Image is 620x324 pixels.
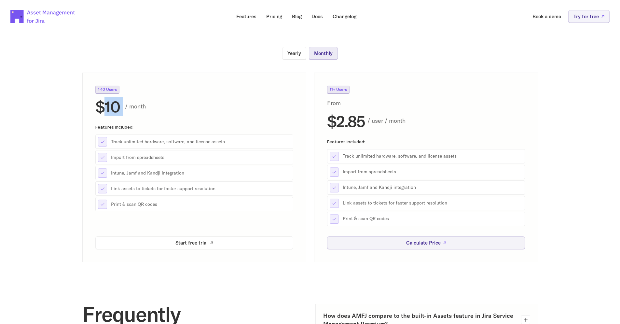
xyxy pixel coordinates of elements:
[98,88,117,92] p: 1-10 Users
[327,139,525,144] p: Features included:
[532,14,561,19] p: Book a demo
[111,185,291,192] p: Link assets to tickets for faster support resolution
[406,240,440,245] p: Calculate Price
[343,184,522,191] p: Intune, Jamf and Kandji integration
[236,14,256,19] p: Features
[573,14,599,19] p: Try for free
[95,99,120,114] h2: $10
[343,216,522,222] p: Print & scan QR codes
[111,170,291,176] p: Intune, Jamf and Kandji integration
[111,138,291,145] p: Track unlimited hardware, software, and license assets
[367,116,525,126] p: / user / month
[327,236,525,249] a: Calculate Price
[111,154,291,161] p: Import from spreadsheets
[95,236,293,249] a: Start free trial
[311,14,323,19] p: Docs
[125,102,293,111] p: / month
[175,240,208,245] p: Start free trial
[266,14,282,19] p: Pricing
[95,125,293,129] p: Features included:
[568,10,610,23] a: Try for free
[328,10,361,23] a: Changelog
[262,10,287,23] a: Pricing
[327,99,357,108] p: From
[111,201,291,207] p: Print & scan QR codes
[292,14,302,19] p: Blog
[343,169,522,175] p: Import from spreadsheets
[528,10,566,23] a: Book a demo
[232,10,261,23] a: Features
[343,200,522,206] p: Link assets to tickets for faster support resolution
[287,51,301,56] p: Yearly
[330,88,347,92] p: 11+ Users
[307,10,327,23] a: Docs
[287,10,306,23] a: Blog
[333,14,356,19] p: Changelog
[327,113,365,129] h2: $2.85
[314,51,333,56] p: Monthly
[343,153,522,160] p: Track unlimited hardware, software, and license assets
